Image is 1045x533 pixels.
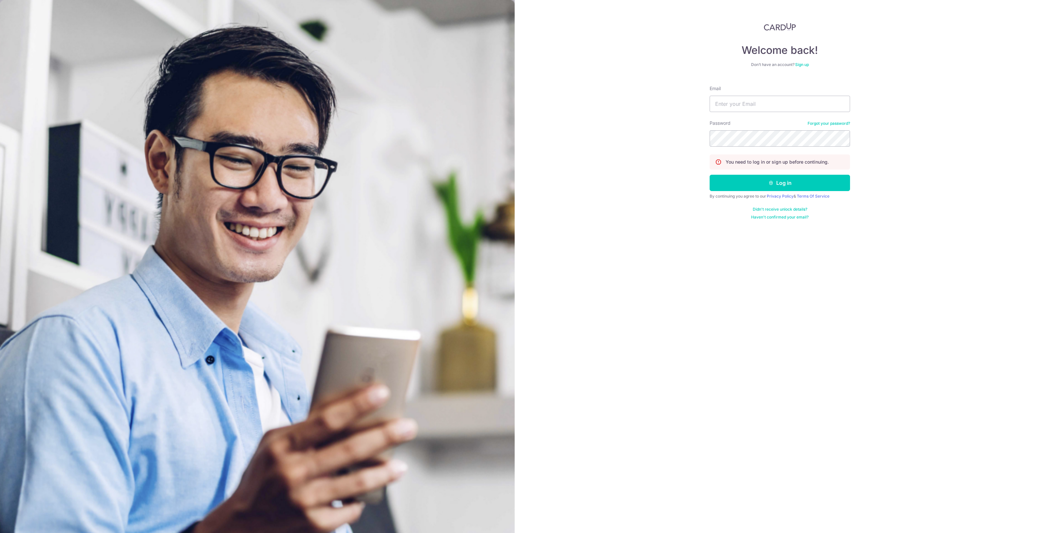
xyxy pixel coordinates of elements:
[726,159,829,165] p: You need to log in or sign up before continuing.
[797,194,829,199] a: Terms Of Service
[710,44,850,57] h4: Welcome back!
[767,194,794,199] a: Privacy Policy
[764,23,796,31] img: CardUp Logo
[753,207,807,212] a: Didn't receive unlock details?
[751,215,809,220] a: Haven't confirmed your email?
[795,62,809,67] a: Sign up
[710,62,850,67] div: Don’t have an account?
[710,85,721,92] label: Email
[710,194,850,199] div: By continuing you agree to our &
[808,121,850,126] a: Forgot your password?
[710,96,850,112] input: Enter your Email
[710,175,850,191] button: Log in
[710,120,731,126] label: Password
